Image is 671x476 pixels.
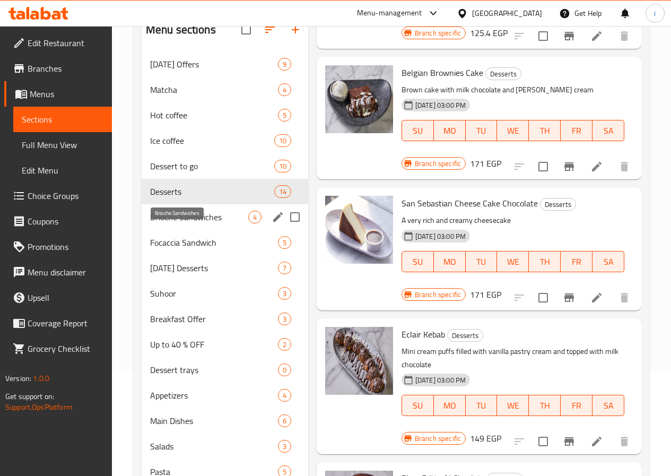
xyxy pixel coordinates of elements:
span: San Sebastian Cheese Cake Chocolate [402,195,538,211]
div: [GEOGRAPHIC_DATA] [472,7,542,19]
p: Mini cream puffs filled with vanilla pastry cream and topped with milk chocolate [402,345,624,371]
span: Belgian Brownies Cake [402,65,483,81]
div: Desserts14 [142,179,308,204]
span: 2 [278,340,291,350]
span: Select to update [532,287,554,309]
span: Menus [30,88,103,100]
a: Edit Menu [13,158,112,183]
h6: 125.4 EGP [470,25,508,40]
span: WE [501,254,525,270]
button: WE [497,395,529,416]
span: 5 [278,238,291,248]
div: items [278,109,291,122]
span: Sections [22,113,103,126]
span: 1.0.0 [33,371,49,385]
div: items [278,287,291,300]
span: [DATE] 03:00 PM [411,100,470,110]
button: delete [612,285,637,310]
button: TU [466,395,498,416]
a: Coupons [4,209,112,234]
div: Desserts [540,198,576,211]
span: Desserts [541,198,576,211]
span: 14 [275,187,291,197]
span: Desserts [448,330,483,342]
button: TH [529,120,561,141]
button: SA [592,395,624,416]
span: 3 [278,442,291,452]
a: Full Menu View [13,132,112,158]
span: Edit Restaurant [28,37,103,49]
a: Sections [13,107,112,132]
span: Salads [150,440,278,453]
span: Eclair Kebab [402,326,445,342]
span: 3 [278,314,291,324]
span: Sort sections [257,17,283,42]
button: MO [434,120,466,141]
div: Up to 40 % OFF2 [142,332,308,357]
span: Branch specific [411,290,465,300]
p: A very rich and creamy cheesecake [402,214,624,227]
span: TH [533,398,556,413]
a: Edit Restaurant [4,30,112,56]
span: Breakfast Offer [150,313,278,325]
button: TH [529,251,561,272]
span: Coverage Report [28,317,103,330]
button: SU [402,395,434,416]
span: Appetizers [150,389,278,402]
button: Branch-specific-item [556,23,582,49]
span: TU [470,398,493,413]
div: items [278,338,291,351]
h6: 171 EGP [470,156,501,171]
span: Desserts [150,185,274,198]
span: MO [438,398,461,413]
div: Menu-management [357,7,422,20]
span: Dessert trays [150,364,278,376]
div: items [278,313,291,325]
span: Branch specific [411,434,465,444]
div: Matcha4 [142,77,308,102]
span: 10 [275,136,291,146]
span: Full Menu View [22,139,103,151]
span: Ice coffee [150,134,274,147]
img: Eclair Kebab [325,327,393,395]
a: Edit menu item [590,291,603,304]
button: WE [497,120,529,141]
span: Up to 40 % OFF [150,338,278,351]
a: Upsell [4,285,112,310]
button: WE [497,251,529,272]
button: Branch-specific-item [556,154,582,179]
span: 7 [278,263,291,273]
button: edit [270,209,286,225]
span: i [654,7,656,19]
span: Coupons [28,215,103,228]
span: Hot coffee [150,109,278,122]
span: WE [501,398,525,413]
p: Brown cake with milk chocolate and [PERSON_NAME] cream [402,83,624,97]
span: TH [533,123,556,139]
span: Version: [5,371,31,385]
span: TU [470,254,493,270]
button: Add section [283,17,308,42]
a: Edit menu item [590,160,603,173]
div: Focaccia Sandwich [150,236,278,249]
button: MO [434,251,466,272]
span: 4 [278,85,291,95]
span: 0 [278,365,291,375]
div: Ramadan Offers [150,58,278,71]
a: Menus [4,81,112,107]
button: FR [561,395,592,416]
a: Promotions [4,234,112,259]
a: Edit menu item [590,30,603,42]
div: Matcha [150,83,278,96]
button: MO [434,395,466,416]
button: SA [592,120,624,141]
div: items [278,262,291,274]
h6: 171 EGP [470,287,501,302]
a: Branches [4,56,112,81]
span: Select to update [532,25,554,47]
span: 3 [278,289,291,299]
a: Edit menu item [590,435,603,448]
